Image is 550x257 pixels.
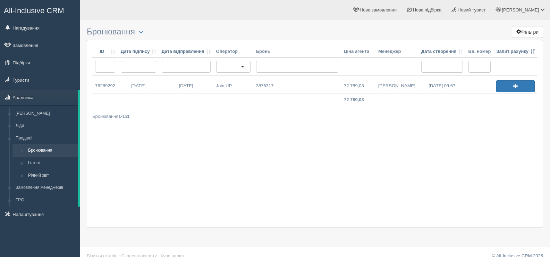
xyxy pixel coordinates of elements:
[12,194,78,207] a: TPG
[25,169,78,182] a: Річний звіт
[118,114,125,119] b: 1-1
[375,46,418,58] th: Менеджер
[502,7,539,13] span: [PERSON_NAME]
[341,76,375,94] a: 72 789,03
[253,76,340,94] a: 3876317
[12,120,78,132] a: Ліди
[162,48,211,55] a: Дата відправлення
[0,0,79,19] a: All-Inclusive CRM
[118,76,159,94] a: [DATE]
[341,46,375,58] th: Ціна агента
[496,48,535,55] a: Запит рахунку
[458,7,486,13] span: Новий турист
[213,46,253,58] th: Оператор
[159,76,213,94] a: [DATE]
[25,144,78,157] a: Бронювання
[95,48,115,55] a: ID
[25,157,78,169] a: Готелі
[121,48,156,55] a: Дата підпису
[213,76,253,94] a: Join UP
[87,27,543,37] h3: Бронювання
[12,107,78,120] a: [PERSON_NAME]
[4,6,64,15] span: All-Inclusive CRM
[12,182,78,194] a: Замовлення менеджерів
[512,26,543,38] button: Фільтри
[127,114,129,119] b: 1
[92,113,538,120] div: Бронювання з
[418,76,466,94] a: [DATE] 09:57
[466,46,494,58] th: Вн. номер
[12,132,78,145] a: Продажі
[421,48,463,55] a: Дата створення
[413,7,442,13] span: Нова підбірка
[375,76,418,94] a: [PERSON_NAME]
[341,94,375,106] td: 72 789,03
[253,46,341,58] th: Бронь
[92,76,118,94] a: 76289292
[360,7,397,13] span: Нове замовлення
